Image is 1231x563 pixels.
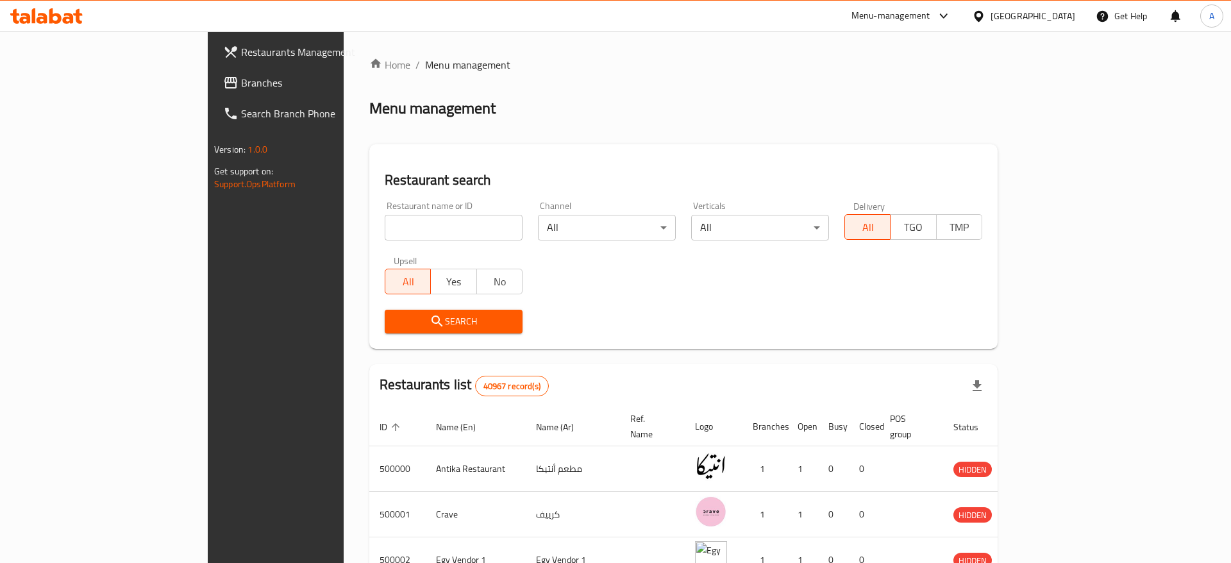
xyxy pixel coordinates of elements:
[214,141,246,158] span: Version:
[953,508,992,523] span: HIDDEN
[526,492,620,537] td: كرييف
[890,411,928,442] span: POS group
[695,450,727,482] img: Antika Restaurant
[936,214,982,240] button: TMP
[818,407,849,446] th: Busy
[385,310,523,333] button: Search
[1209,9,1214,23] span: A
[818,492,849,537] td: 0
[526,446,620,492] td: مطعم أنتيكا
[742,446,787,492] td: 1
[630,411,669,442] span: Ref. Name
[385,215,523,240] input: Search for restaurant name or ID..
[426,446,526,492] td: Antika Restaurant
[214,176,296,192] a: Support.OpsPlatform
[742,492,787,537] td: 1
[241,44,403,60] span: Restaurants Management
[538,215,676,240] div: All
[942,218,977,237] span: TMP
[844,214,891,240] button: All
[475,376,549,396] div: Total records count
[536,419,590,435] span: Name (Ar)
[962,371,992,401] div: Export file
[991,9,1075,23] div: [GEOGRAPHIC_DATA]
[436,273,471,291] span: Yes
[369,98,496,119] h2: Menu management
[850,218,885,237] span: All
[787,446,818,492] td: 1
[787,492,818,537] td: 1
[380,375,549,396] h2: Restaurants list
[476,269,523,294] button: No
[241,106,403,121] span: Search Branch Phone
[896,218,931,237] span: TGO
[385,171,982,190] h2: Restaurant search
[369,57,998,72] nav: breadcrumb
[213,67,414,98] a: Branches
[213,98,414,129] a: Search Branch Phone
[787,407,818,446] th: Open
[214,163,273,180] span: Get support on:
[849,492,880,537] td: 0
[695,496,727,528] img: Crave
[890,214,936,240] button: TGO
[742,407,787,446] th: Branches
[380,419,404,435] span: ID
[849,446,880,492] td: 0
[436,419,492,435] span: Name (En)
[953,507,992,523] div: HIDDEN
[953,419,995,435] span: Status
[213,37,414,67] a: Restaurants Management
[241,75,403,90] span: Branches
[818,446,849,492] td: 0
[390,273,426,291] span: All
[476,380,548,392] span: 40967 record(s)
[685,407,742,446] th: Logo
[395,314,512,330] span: Search
[849,407,880,446] th: Closed
[426,492,526,537] td: Crave
[385,269,431,294] button: All
[953,462,992,477] span: HIDDEN
[394,256,417,265] label: Upsell
[482,273,517,291] span: No
[247,141,267,158] span: 1.0.0
[415,57,420,72] li: /
[853,201,885,210] label: Delivery
[425,57,510,72] span: Menu management
[851,8,930,24] div: Menu-management
[691,215,829,240] div: All
[430,269,476,294] button: Yes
